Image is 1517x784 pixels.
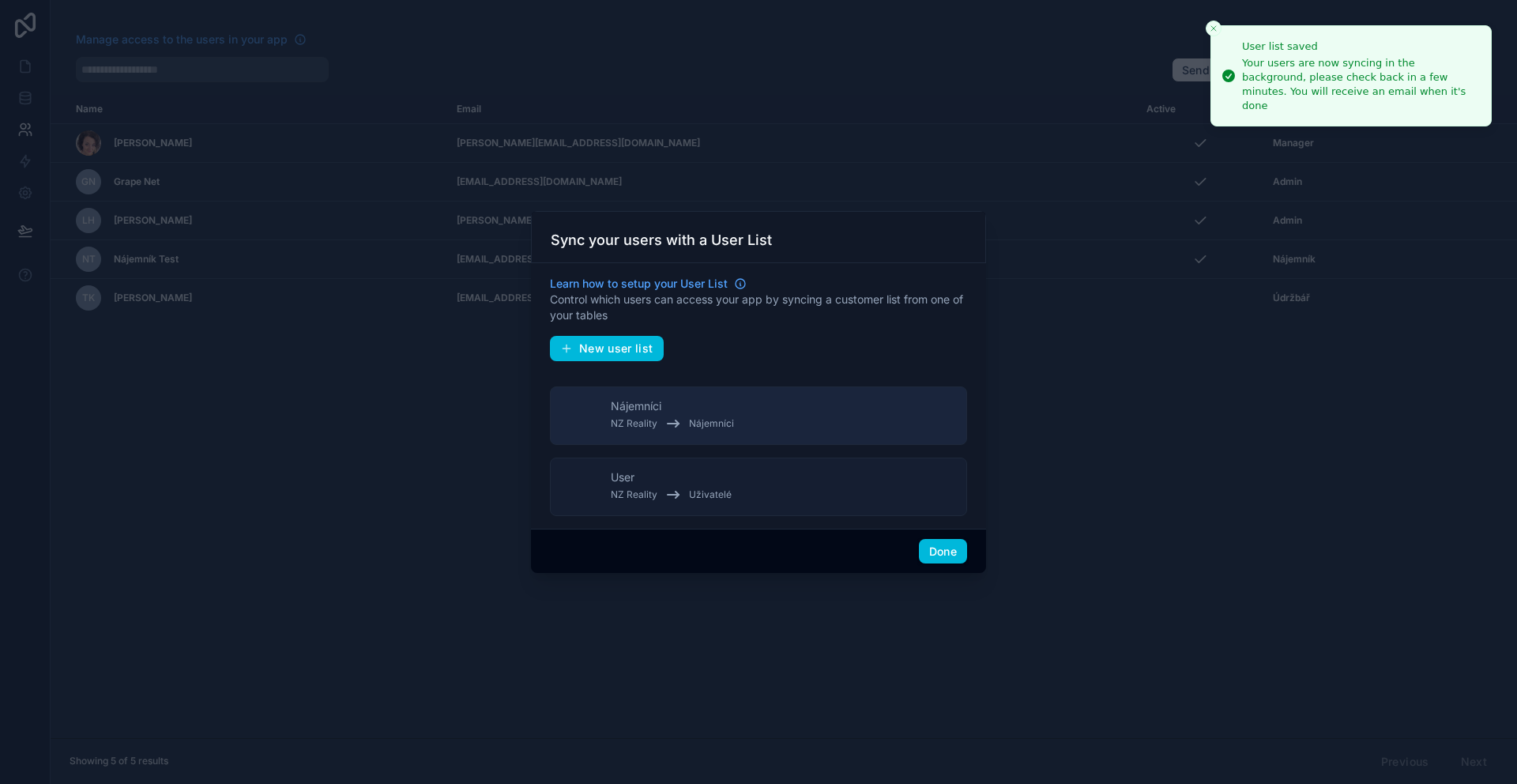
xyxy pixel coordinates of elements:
button: Close toast [1206,21,1222,36]
a: Learn how to setup your User List [550,276,747,292]
span: Nájemníci [689,417,734,430]
span: NZ Reality [611,417,657,430]
div: User list saved [1242,39,1478,55]
p: Control which users can access your app by syncing a customer list from one of your tables [550,292,967,323]
span: User [611,469,634,485]
button: New user list [550,336,664,361]
button: UserNZ RealityUživatelé [550,458,967,516]
button: NájemníciNZ RealityNájemníci [550,386,967,445]
span: New user list [579,341,653,356]
div: Your users are now syncing in the background, please check back in a few minutes. You will receiv... [1242,56,1478,114]
button: Done [919,539,967,564]
span: NZ Reality [611,488,657,501]
span: Nájemníci [611,398,661,414]
span: Learn how to setup your User List [550,276,728,292]
span: Uživatelé [689,488,732,501]
h3: Sync your users with a User List [551,231,772,250]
